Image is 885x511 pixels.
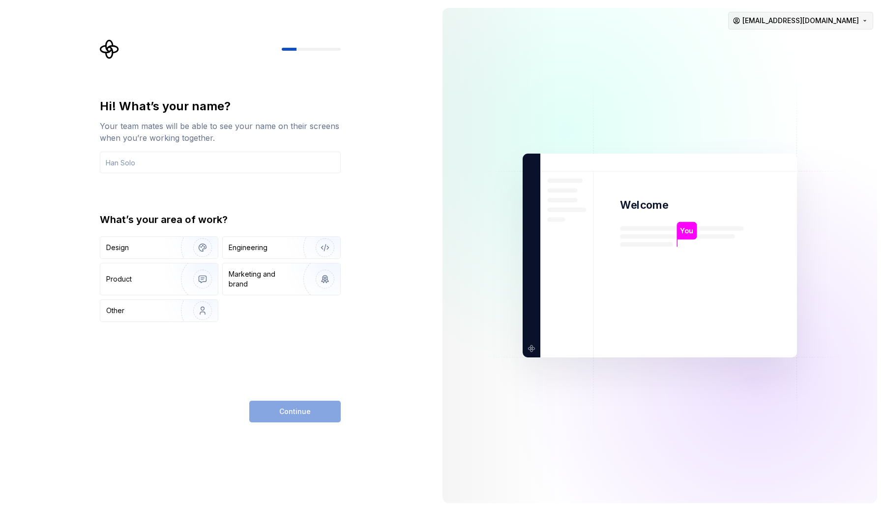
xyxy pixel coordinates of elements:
[100,120,341,144] div: Your team mates will be able to see your name on their screens when you’re working together.
[106,274,132,284] div: Product
[100,152,341,173] input: Han Solo
[106,243,129,253] div: Design
[229,269,295,289] div: Marketing and brand
[100,39,119,59] svg: Supernova Logo
[742,16,859,26] span: [EMAIL_ADDRESS][DOMAIN_NAME]
[620,198,668,212] p: Welcome
[680,225,693,236] p: You
[100,98,341,114] div: Hi! What’s your name?
[728,12,873,30] button: [EMAIL_ADDRESS][DOMAIN_NAME]
[229,243,267,253] div: Engineering
[100,213,341,226] div: What’s your area of work?
[106,306,124,316] div: Other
